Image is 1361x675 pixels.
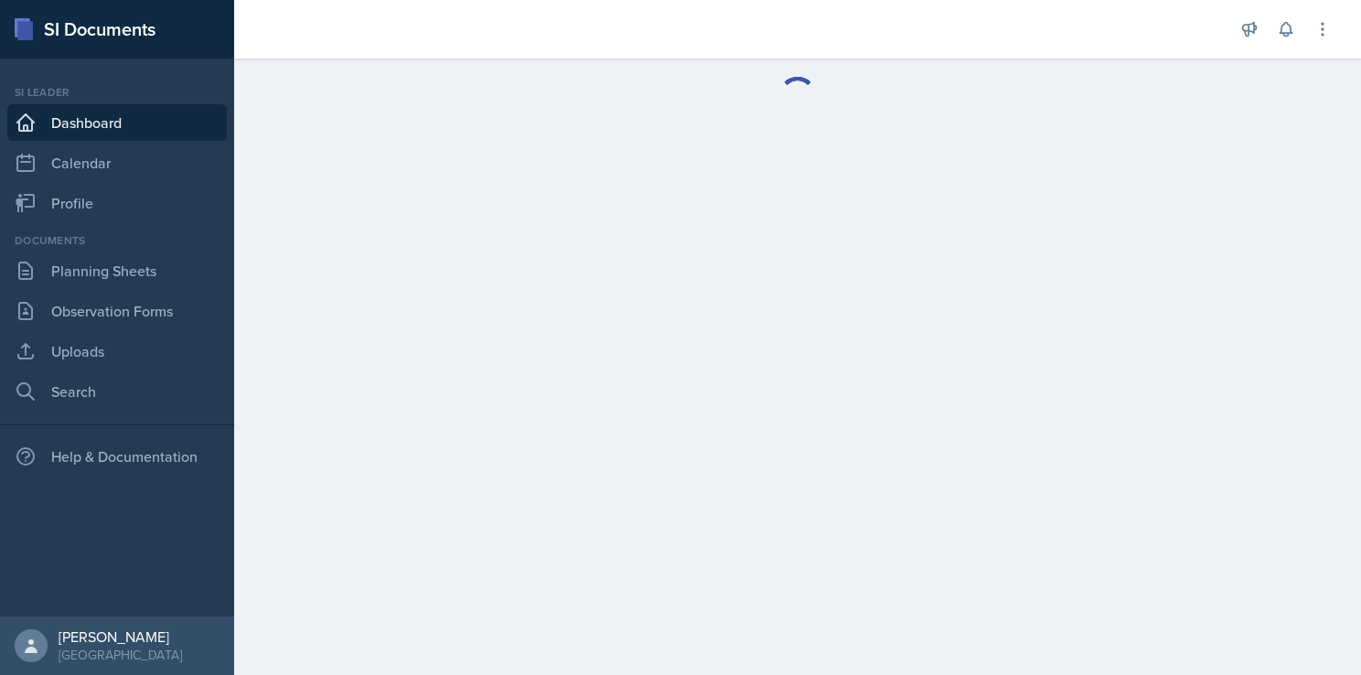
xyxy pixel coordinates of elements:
a: Profile [7,185,227,221]
a: Dashboard [7,104,227,141]
div: Help & Documentation [7,438,227,475]
div: [PERSON_NAME] [59,627,182,646]
a: Planning Sheets [7,252,227,289]
div: Documents [7,232,227,249]
div: [GEOGRAPHIC_DATA] [59,646,182,664]
a: Calendar [7,145,227,181]
a: Search [7,373,227,410]
a: Uploads [7,333,227,370]
div: Si leader [7,84,227,101]
a: Observation Forms [7,293,227,329]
